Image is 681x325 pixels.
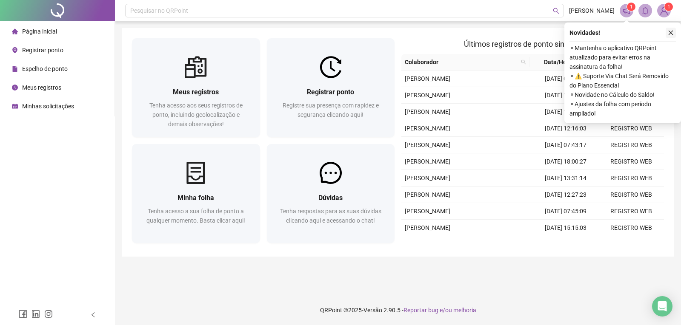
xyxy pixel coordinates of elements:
span: Versão [363,307,382,314]
span: [PERSON_NAME] [405,75,450,82]
span: Últimos registros de ponto sincronizados [464,40,601,48]
span: Registre sua presença com rapidez e segurança clicando aqui! [283,102,379,118]
a: Minha folhaTenha acesso a sua folha de ponto a qualquer momento. Basta clicar aqui! [132,144,260,243]
a: Registrar pontoRegistre sua presença com rapidez e segurança clicando aqui! [267,38,395,137]
span: Tenha acesso aos seus registros de ponto, incluindo geolocalização e demais observações! [149,102,243,127]
sup: Atualize o seu contato no menu Meus Dados [664,3,673,11]
span: search [519,56,528,68]
span: [PERSON_NAME] [405,158,450,165]
a: DúvidasTenha respostas para as suas dúvidas clicando aqui e acessando o chat! [267,144,395,243]
td: REGISTRO WEB [598,236,664,253]
span: Data/Hora [533,57,584,67]
span: Reportar bug e/ou melhoria [403,307,476,314]
td: [DATE] 12:16:03 [533,120,598,137]
td: [DATE] 13:39:19 [533,236,598,253]
span: [PERSON_NAME] [405,108,450,115]
span: Tenha respostas para as suas dúvidas clicando aqui e acessando o chat! [280,208,381,224]
span: Novidades ! [569,28,600,37]
span: Minhas solicitações [22,103,74,110]
span: [PERSON_NAME] [405,208,450,215]
span: ⚬ Novidade no Cálculo do Saldo! [569,90,676,99]
span: [PERSON_NAME] [405,141,450,148]
td: [DATE] 18:00:27 [533,153,598,170]
span: Espelho de ponto [22,65,68,72]
a: Meus registrosTenha acesso aos seus registros de ponto, incluindo geolocalização e demais observa... [132,38,260,137]
span: Colaborador [405,57,518,67]
sup: 1 [627,3,635,11]
td: REGISTRO WEB [598,187,664,203]
span: 1 [630,4,633,10]
img: 87213 [658,4,670,17]
span: linkedin [31,310,40,318]
td: REGISTRO WEB [598,170,664,187]
span: Tenha acesso a sua folha de ponto a qualquer momento. Basta clicar aqui! [146,208,245,224]
span: Dúvidas [318,194,343,202]
span: [PERSON_NAME] [569,6,615,15]
td: [DATE] 07:45:09 [533,203,598,220]
td: REGISTRO WEB [598,203,664,220]
span: [PERSON_NAME] [405,191,450,198]
span: environment [12,47,18,53]
span: [PERSON_NAME] [405,92,450,99]
span: home [12,28,18,34]
span: left [90,312,96,318]
div: Open Intercom Messenger [652,296,672,317]
span: notification [623,7,630,14]
span: search [553,8,559,14]
span: facebook [19,310,27,318]
td: [DATE] 07:43:17 [533,137,598,153]
span: schedule [12,103,18,109]
span: Registrar ponto [22,47,63,54]
td: REGISTRO WEB [598,153,664,170]
span: Meus registros [173,88,219,96]
span: [PERSON_NAME] [405,224,450,231]
td: [DATE] 17:26:06 [533,87,598,104]
td: REGISTRO WEB [598,120,664,137]
span: 1 [667,4,670,10]
span: bell [641,7,649,14]
td: REGISTRO WEB [598,137,664,153]
span: [PERSON_NAME] [405,175,450,181]
td: [DATE] 07:30:52 [533,71,598,87]
span: search [521,59,526,65]
span: ⚬ Ajustes da folha com período ampliado! [569,99,676,118]
span: close [668,30,674,36]
span: Registrar ponto [307,88,354,96]
span: instagram [44,310,53,318]
span: Minha folha [177,194,214,202]
span: ⚬ ⚠️ Suporte Via Chat Será Removido do Plano Essencial [569,71,676,90]
th: Data/Hora [529,54,594,71]
span: [PERSON_NAME] [405,125,450,132]
td: [DATE] 15:15:03 [533,220,598,236]
td: [DATE] 12:27:23 [533,187,598,203]
span: clock-circle [12,85,18,90]
span: Página inicial [22,28,57,35]
td: [DATE] 13:31:14 [533,170,598,187]
td: REGISTRO WEB [598,220,664,236]
td: [DATE] 13:16:43 [533,104,598,120]
span: ⚬ Mantenha o aplicativo QRPoint atualizado para evitar erros na assinatura da folha! [569,43,676,71]
footer: QRPoint © 2025 - 2.90.5 - [115,295,681,325]
span: Meus registros [22,84,61,91]
span: file [12,66,18,72]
